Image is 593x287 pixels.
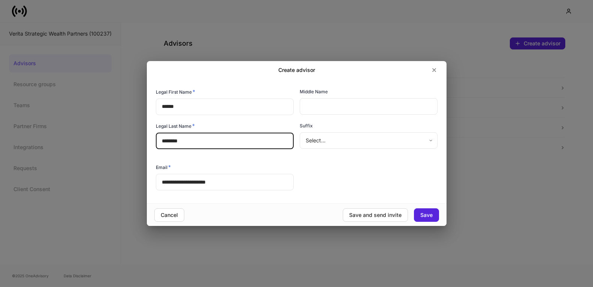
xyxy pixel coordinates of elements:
button: Save [414,208,439,222]
h6: Suffix [300,122,313,129]
h6: Middle Name [300,88,328,95]
h6: Legal First Name [156,88,195,96]
button: Save and send invite [343,208,408,222]
div: Save [420,212,433,218]
div: Save and send invite [349,212,402,218]
h2: Create advisor [278,66,315,74]
button: Cancel [154,208,184,222]
h6: Legal Last Name [156,122,195,130]
div: Cancel [161,212,178,218]
h6: Email [156,163,171,171]
div: Select... [300,132,437,149]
